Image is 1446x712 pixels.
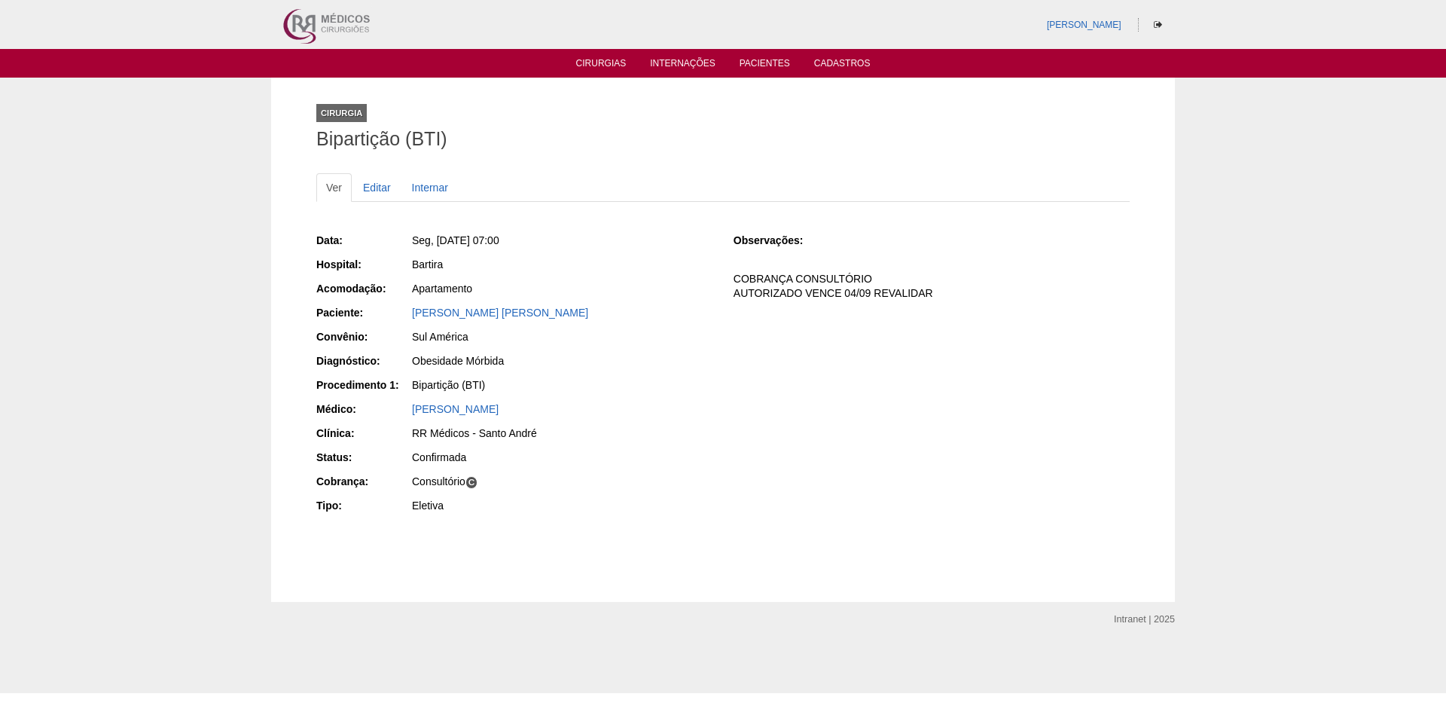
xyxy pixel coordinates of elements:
span: Seg, [DATE] 07:00 [412,234,499,246]
div: Confirmada [412,450,712,465]
a: Cadastros [814,58,871,73]
div: Clínica: [316,426,410,441]
div: Status: [316,450,410,465]
div: Intranet | 2025 [1114,612,1175,627]
div: Bipartição (BTI) [412,377,712,393]
div: Convênio: [316,329,410,344]
div: Eletiva [412,498,712,513]
div: Observações: [734,233,828,248]
div: Tipo: [316,498,410,513]
a: Ver [316,173,352,202]
i: Sair [1154,20,1162,29]
h1: Bipartição (BTI) [316,130,1130,148]
div: Apartamento [412,281,712,296]
div: Procedimento 1: [316,377,410,393]
span: C [465,476,478,489]
div: Acomodação: [316,281,410,296]
div: Sul América [412,329,712,344]
div: Data: [316,233,410,248]
div: Hospital: [316,257,410,272]
div: Diagnóstico: [316,353,410,368]
div: Cirurgia [316,104,367,122]
p: COBRANÇA CONSULTÓRIO AUTORIZADO VENCE 04/09 REVALIDAR [734,272,1130,301]
div: RR Médicos - Santo André [412,426,712,441]
div: Obesidade Mórbida [412,353,712,368]
div: Consultório [412,474,712,489]
a: [PERSON_NAME] [PERSON_NAME] [412,307,588,319]
a: Editar [353,173,401,202]
div: Paciente: [316,305,410,320]
a: [PERSON_NAME] [1047,20,1121,30]
div: Bartira [412,257,712,272]
a: Pacientes [740,58,790,73]
a: Cirurgias [576,58,627,73]
a: [PERSON_NAME] [412,403,499,415]
div: Médico: [316,402,410,417]
a: Internações [650,58,715,73]
div: Cobrança: [316,474,410,489]
a: Internar [402,173,458,202]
